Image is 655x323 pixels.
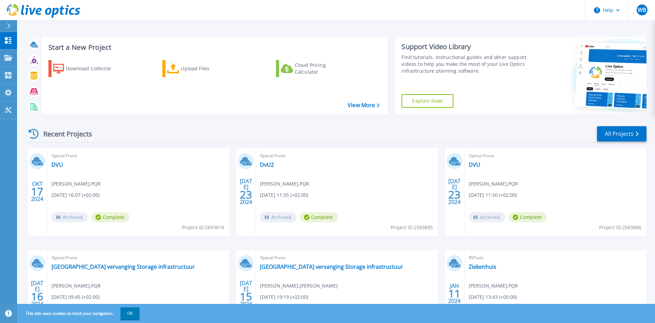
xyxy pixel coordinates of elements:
[469,254,642,262] span: RVTools
[469,180,518,188] span: [PERSON_NAME] , PQR
[260,254,434,262] span: Optical Prime
[469,161,480,168] a: DVU
[181,62,235,75] div: Upload Files
[239,281,252,306] div: [DATE] 2024
[91,212,130,222] span: Complete
[469,191,517,199] span: [DATE] 11:50 (+02:00)
[26,126,101,142] div: Recent Projects
[597,126,646,142] a: All Projects
[260,293,308,301] span: [DATE] 19:19 (+02:00)
[276,60,352,77] a: Cloud Pricing Calculator
[260,282,338,290] span: [PERSON_NAME] , [PERSON_NAME]
[391,224,433,231] span: Project ID: 2583895
[52,191,100,199] span: [DATE] 16:07 (+02:00)
[240,192,252,197] span: 23
[31,294,43,299] span: 16
[469,282,518,290] span: [PERSON_NAME] , PQR
[52,254,225,262] span: Optical Prime
[31,189,43,194] span: 17
[260,263,403,270] a: [GEOGRAPHIC_DATA] vervanging Storage infrastructuur
[31,281,44,306] div: [DATE] 2024
[52,282,101,290] span: [PERSON_NAME] , PQR
[52,293,100,301] span: [DATE] 09:45 (+02:00)
[402,54,530,74] div: Find tutorials, instructional guides and other support videos to help you make the most of your L...
[348,102,379,108] a: View More
[260,180,309,188] span: [PERSON_NAME] , PQR
[52,263,195,270] a: [GEOGRAPHIC_DATA] vervanging Storage infrastructuur
[599,224,641,231] span: Project ID: 2583886
[509,212,547,222] span: Complete
[52,212,88,222] span: Archived
[31,179,44,204] div: OKT 2024
[448,291,461,296] span: 11
[638,7,646,13] span: WB
[469,212,505,222] span: Archived
[260,161,274,168] a: DvU2
[469,293,517,301] span: [DATE] 13:43 (+00:00)
[48,44,379,51] h3: Start a New Project
[448,179,461,204] div: [DATE] 2024
[19,307,140,320] span: This site uses cookies to track your navigation.
[300,212,338,222] span: Complete
[240,294,252,299] span: 15
[52,161,63,168] a: DVU
[260,152,434,160] span: Optical Prime
[48,60,125,77] a: Download Collector
[295,62,349,75] div: Cloud Pricing Calculator
[239,179,252,204] div: [DATE] 2024
[66,62,120,75] div: Download Collector
[120,307,140,320] button: OK
[162,60,238,77] a: Upload Files
[260,212,296,222] span: Archived
[52,180,101,188] span: [PERSON_NAME] , PQR
[469,263,496,270] a: Ziekenhuis
[402,42,530,51] div: Support Video Library
[52,152,225,160] span: Optical Prime
[448,192,461,197] span: 23
[448,281,461,306] div: JAN 2024
[182,224,224,231] span: Project ID: 2693619
[260,191,308,199] span: [DATE] 11:55 (+02:00)
[402,94,453,108] a: Explore Now!
[469,152,642,160] span: Optical Prime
